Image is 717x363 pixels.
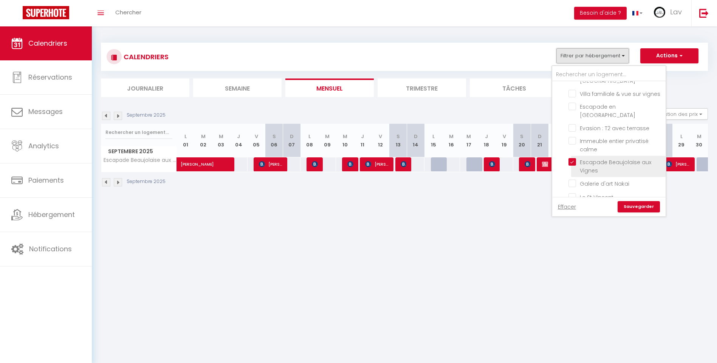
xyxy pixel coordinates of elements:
[259,157,283,171] span: [PERSON_NAME]
[460,124,478,157] th: 17
[28,107,63,116] span: Messages
[354,124,372,157] th: 11
[580,90,660,98] span: Villa familiale & vue sur vignes
[127,178,166,185] p: Septembre 2025
[538,133,542,140] abbr: D
[248,124,265,157] th: 05
[336,124,354,157] th: 10
[699,8,709,18] img: logout
[28,141,59,151] span: Analytics
[318,124,336,157] th: 09
[520,133,523,140] abbr: S
[347,157,353,171] span: [PERSON_NAME]
[101,78,189,97] li: Journalier
[105,126,172,139] input: Rechercher un logement...
[230,124,248,157] th: 04
[407,124,424,157] th: 14
[531,124,548,157] th: 21
[424,124,442,157] th: 15
[670,7,682,17] span: Lav
[414,133,418,140] abbr: D
[300,124,318,157] th: 08
[551,65,666,217] div: Filtrer par hébergement
[442,124,460,157] th: 16
[449,133,454,140] abbr: M
[558,203,576,211] a: Effacer
[361,133,364,140] abbr: J
[285,78,374,97] li: Mensuel
[343,133,347,140] abbr: M
[496,124,513,157] th: 19
[542,157,637,171] span: [PERSON_NAME]
[193,78,282,97] li: Semaine
[580,103,635,119] span: Escapade en [GEOGRAPHIC_DATA]
[181,153,233,168] span: [PERSON_NAME]
[697,133,702,140] abbr: M
[28,38,67,48] span: Calendriers
[201,133,206,140] abbr: M
[672,124,690,157] th: 29
[378,78,466,97] li: Trimestre
[101,146,177,157] span: Septembre 2025
[379,133,382,140] abbr: V
[470,78,558,97] li: Tâches
[680,133,683,140] abbr: L
[28,72,72,82] span: Réservations
[325,133,330,140] abbr: M
[396,133,400,140] abbr: S
[552,68,666,82] input: Rechercher un logement...
[478,124,496,157] th: 18
[432,133,435,140] abbr: L
[485,133,488,140] abbr: J
[308,133,311,140] abbr: L
[28,175,64,185] span: Paiements
[580,69,635,85] span: L'Echapée Belle en [GEOGRAPHIC_DATA]
[177,157,195,172] a: [PERSON_NAME]
[652,108,708,120] button: Gestion des prix
[372,124,389,157] th: 12
[365,157,389,171] span: [PERSON_NAME]
[548,124,566,157] th: 22
[273,133,276,140] abbr: S
[28,210,75,219] span: Hébergement
[525,157,531,171] span: [PERSON_NAME]
[618,201,660,212] a: Sauvegarder
[401,157,407,171] span: Sbodio Jean
[184,133,187,140] abbr: L
[29,244,72,254] span: Notifications
[690,124,708,157] th: 30
[654,7,665,18] img: ...
[283,124,301,157] th: 07
[290,133,294,140] abbr: D
[194,124,212,157] th: 02
[23,6,69,19] img: Super Booking
[666,157,690,171] span: [PERSON_NAME]
[580,137,649,153] span: Immeuble entier privatisé calme
[389,124,407,157] th: 13
[503,133,506,140] abbr: V
[574,7,627,20] button: Besoin d'aide ?
[489,157,495,171] span: [PERSON_NAME]
[102,157,178,163] span: Escapade Beaujolaise aux Vignes
[312,157,318,171] span: Martial Comble
[580,158,651,174] span: Escapade Beaujolaise aux Vignes
[219,133,223,140] abbr: M
[127,112,166,119] p: Septembre 2025
[115,8,141,16] span: Chercher
[265,124,283,157] th: 06
[122,48,169,65] h3: CALENDRIERS
[177,124,195,157] th: 01
[640,48,698,63] button: Actions
[237,133,240,140] abbr: J
[466,133,471,140] abbr: M
[556,48,629,63] button: Filtrer par hébergement
[255,133,258,140] abbr: V
[513,124,531,157] th: 20
[212,124,230,157] th: 03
